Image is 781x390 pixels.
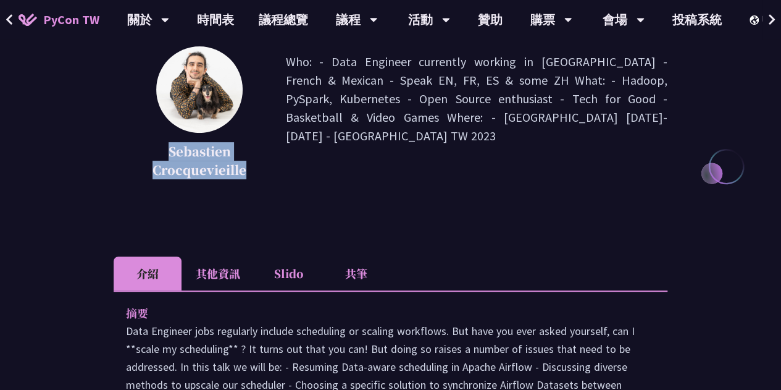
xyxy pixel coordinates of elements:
[19,14,37,26] img: Home icon of PyCon TW 2025
[322,256,390,290] li: 共筆
[182,256,254,290] li: 其他資訊
[6,4,112,35] a: PyCon TW
[750,15,762,25] img: Locale Icon
[43,11,99,29] span: PyCon TW
[114,256,182,290] li: 介紹
[144,142,255,179] p: Sebastien Crocquevieille
[254,256,322,290] li: Slido
[126,304,630,322] p: 摘要
[156,46,243,133] img: Sebastien Crocquevieille
[286,53,667,182] p: Who: - Data Engineer currently working in [GEOGRAPHIC_DATA] - French & Mexican - Speak EN, FR, ES...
